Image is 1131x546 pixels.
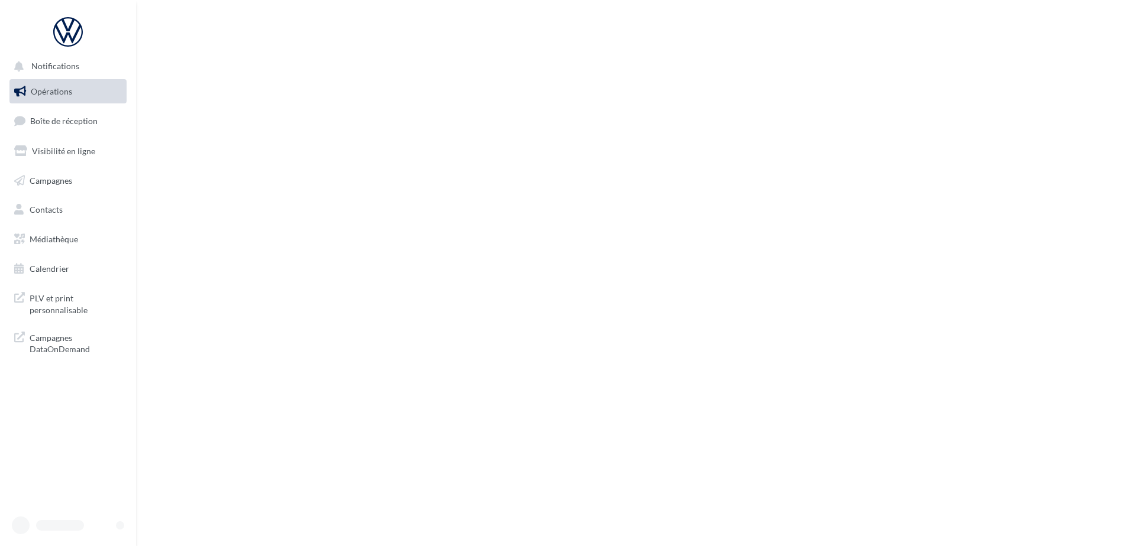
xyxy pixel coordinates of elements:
[31,61,79,71] span: Notifications
[7,108,129,134] a: Boîte de réception
[30,116,98,126] span: Boîte de réception
[7,168,129,193] a: Campagnes
[7,79,129,104] a: Opérations
[7,197,129,222] a: Contacts
[30,234,78,244] span: Médiathèque
[30,175,72,185] span: Campagnes
[30,204,63,214] span: Contacts
[30,330,122,355] span: Campagnes DataOnDemand
[7,285,129,320] a: PLV et print personnalisable
[32,146,95,156] span: Visibilité en ligne
[7,139,129,164] a: Visibilité en ligne
[7,256,129,281] a: Calendrier
[31,86,72,96] span: Opérations
[7,325,129,360] a: Campagnes DataOnDemand
[7,227,129,252] a: Médiathèque
[30,264,69,274] span: Calendrier
[30,290,122,316] span: PLV et print personnalisable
